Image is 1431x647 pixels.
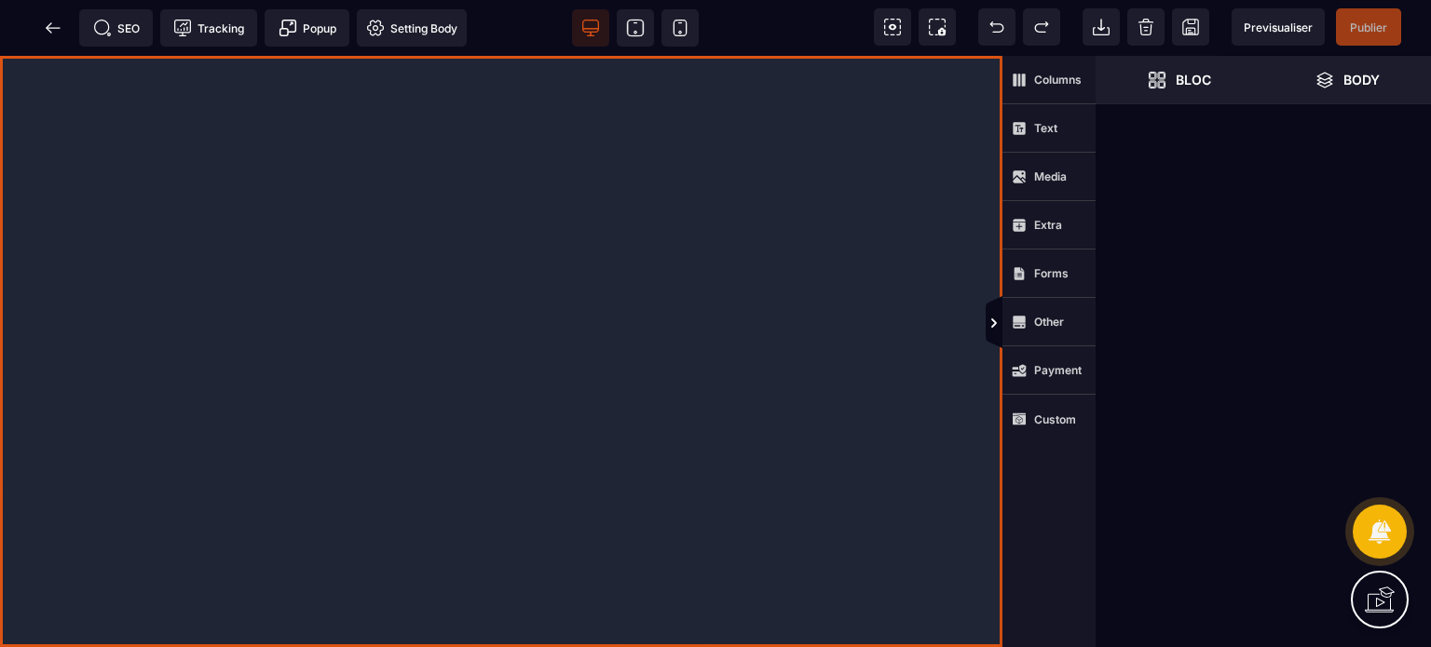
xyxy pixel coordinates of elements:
[1034,266,1069,280] strong: Forms
[1034,363,1082,377] strong: Payment
[1263,56,1431,104] span: Open Layer Manager
[1034,412,1076,426] strong: Custom
[1350,20,1387,34] span: Publier
[173,19,244,37] span: Tracking
[279,19,336,37] span: Popup
[1034,169,1067,183] strong: Media
[1244,20,1313,34] span: Previsualiser
[1232,8,1325,46] span: Preview
[93,19,140,37] span: SEO
[1034,315,1064,329] strong: Other
[1096,56,1263,104] span: Open Blocks
[1343,73,1380,87] strong: Body
[919,8,956,46] span: Screenshot
[366,19,457,37] span: Setting Body
[874,8,911,46] span: View components
[1034,121,1057,135] strong: Text
[1034,73,1082,87] strong: Columns
[1176,73,1211,87] strong: Bloc
[1034,218,1062,232] strong: Extra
